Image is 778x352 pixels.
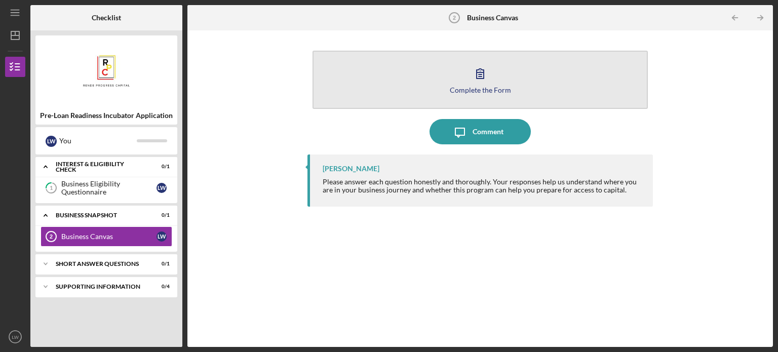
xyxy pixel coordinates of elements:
[50,233,53,240] tspan: 2
[92,14,121,22] b: Checklist
[151,212,170,218] div: 0 / 1
[40,111,173,120] b: Pre-Loan Readiness Incubator Application
[157,183,167,193] div: L W
[12,334,19,340] text: LW
[313,51,648,109] button: Complete the Form
[41,226,172,247] a: 2Business CanvasLW
[5,327,25,347] button: LW
[467,14,518,22] b: Business Canvas
[59,132,137,149] div: You
[61,180,157,196] div: Business Eligibility Questionnaire
[323,178,643,194] div: Please answer each question honestly and thoroughly. Your responses help us understand where you ...
[473,119,503,144] div: Comment
[56,261,144,267] div: Short Answer Questions
[323,165,379,173] div: [PERSON_NAME]
[61,232,157,241] div: Business Canvas
[50,185,53,191] tspan: 1
[35,41,177,101] img: Product logo
[56,212,144,218] div: Business Snapshot
[453,15,456,21] tspan: 2
[151,261,170,267] div: 0 / 1
[56,161,144,173] div: Interest & Eligibility Check
[56,284,144,290] div: Supporting Information
[430,119,531,144] button: Comment
[157,231,167,242] div: L W
[46,136,57,147] div: L W
[41,178,172,198] a: 1Business Eligibility QuestionnaireLW
[450,86,511,94] div: Complete the Form
[151,284,170,290] div: 0 / 4
[151,164,170,170] div: 0 / 1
